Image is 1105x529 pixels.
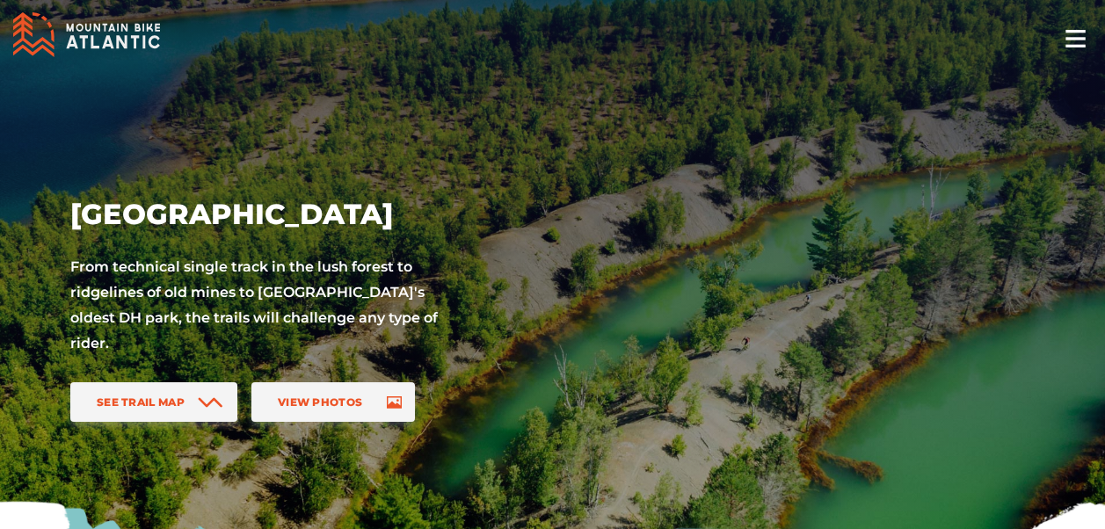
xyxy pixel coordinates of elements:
h1: [GEOGRAPHIC_DATA] [70,196,651,233]
p: From technical single track in the lush forest to ridgelines of old mines to [GEOGRAPHIC_DATA]'s ... [70,255,438,356]
span: View Photos [278,395,362,409]
a: View Photos [251,382,415,422]
a: See Trail Map [70,382,237,422]
span: See Trail Map [97,395,185,409]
